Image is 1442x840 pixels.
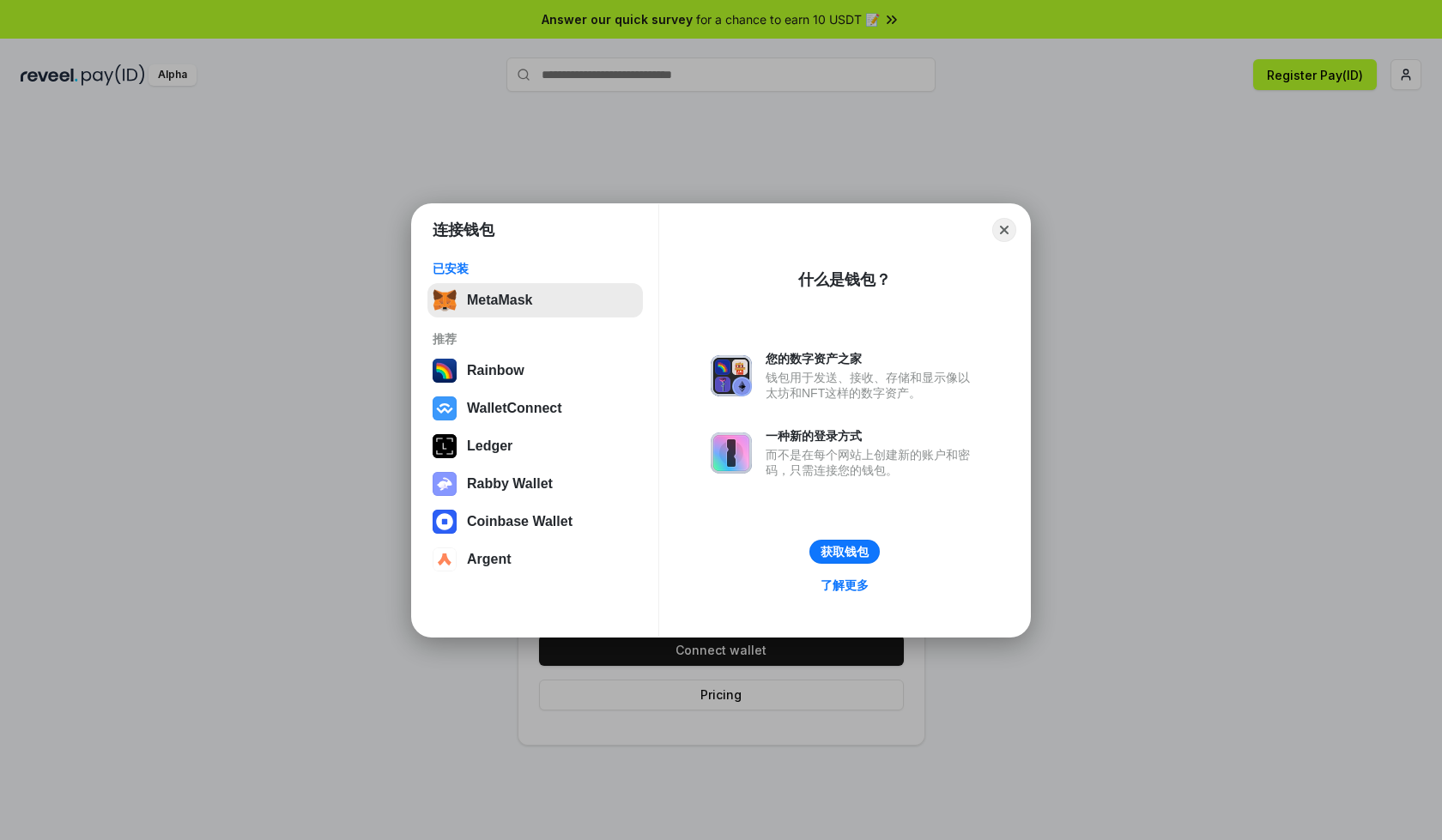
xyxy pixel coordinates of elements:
[809,540,880,564] button: 获取钱包
[427,429,643,463] button: Ledger
[433,396,457,420] img: svg+xml,%3Csvg%20width%3D%2228%22%20height%3D%2228%22%20viewBox%3D%220%200%2028%2028%22%20fill%3D...
[711,355,752,396] img: svg+xml,%3Csvg%20xmlns%3D%22http%3A%2F%2Fwww.w3.org%2F2000%2Fsvg%22%20fill%3D%22none%22%20viewBox...
[433,434,457,458] img: svg+xml,%3Csvg%20xmlns%3D%22http%3A%2F%2Fwww.w3.org%2F2000%2Fsvg%22%20width%3D%2228%22%20height%3...
[433,220,494,240] h1: 连接钱包
[821,577,869,593] div: 了解更多
[427,354,643,388] button: Rainbow
[467,293,532,308] div: MetaMask
[427,542,643,577] button: Argent
[433,472,457,496] img: svg+xml,%3Csvg%20xmlns%3D%22http%3A%2F%2Fwww.w3.org%2F2000%2Fsvg%22%20fill%3D%22none%22%20viewBox...
[821,544,869,559] div: 获取钱包
[766,447,978,478] div: 而不是在每个网站上创建新的账户和密码，只需连接您的钱包。
[427,283,643,317] button: MetaMask
[433,510,457,534] img: svg+xml,%3Csvg%20width%3D%2228%22%20height%3D%2228%22%20viewBox%3D%220%200%2028%2028%22%20fill%3D...
[427,467,643,501] button: Rabby Wallet
[433,261,638,276] div: 已安装
[433,288,457,312] img: svg+xml,%3Csvg%20fill%3D%22none%22%20height%3D%2233%22%20viewBox%3D%220%200%2035%2033%22%20width%...
[433,359,457,383] img: svg+xml,%3Csvg%20width%3D%22120%22%20height%3D%22120%22%20viewBox%3D%220%200%20120%20120%22%20fil...
[766,351,978,366] div: 您的数字资产之家
[433,331,638,347] div: 推荐
[711,432,752,474] img: svg+xml,%3Csvg%20xmlns%3D%22http%3A%2F%2Fwww.w3.org%2F2000%2Fsvg%22%20fill%3D%22none%22%20viewBox...
[467,401,562,416] div: WalletConnect
[467,438,512,454] div: Ledger
[798,269,891,290] div: 什么是钱包？
[467,552,512,567] div: Argent
[992,218,1016,242] button: Close
[766,370,978,401] div: 钱包用于发送、接收、存储和显示像以太坊和NFT这样的数字资产。
[467,514,573,529] div: Coinbase Wallet
[766,428,978,444] div: 一种新的登录方式
[467,363,524,378] div: Rainbow
[427,505,643,539] button: Coinbase Wallet
[427,391,643,426] button: WalletConnect
[433,547,457,571] img: svg+xml,%3Csvg%20width%3D%2228%22%20height%3D%2228%22%20viewBox%3D%220%200%2028%2028%22%20fill%3D...
[467,476,553,492] div: Rabby Wallet
[810,574,879,596] a: 了解更多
